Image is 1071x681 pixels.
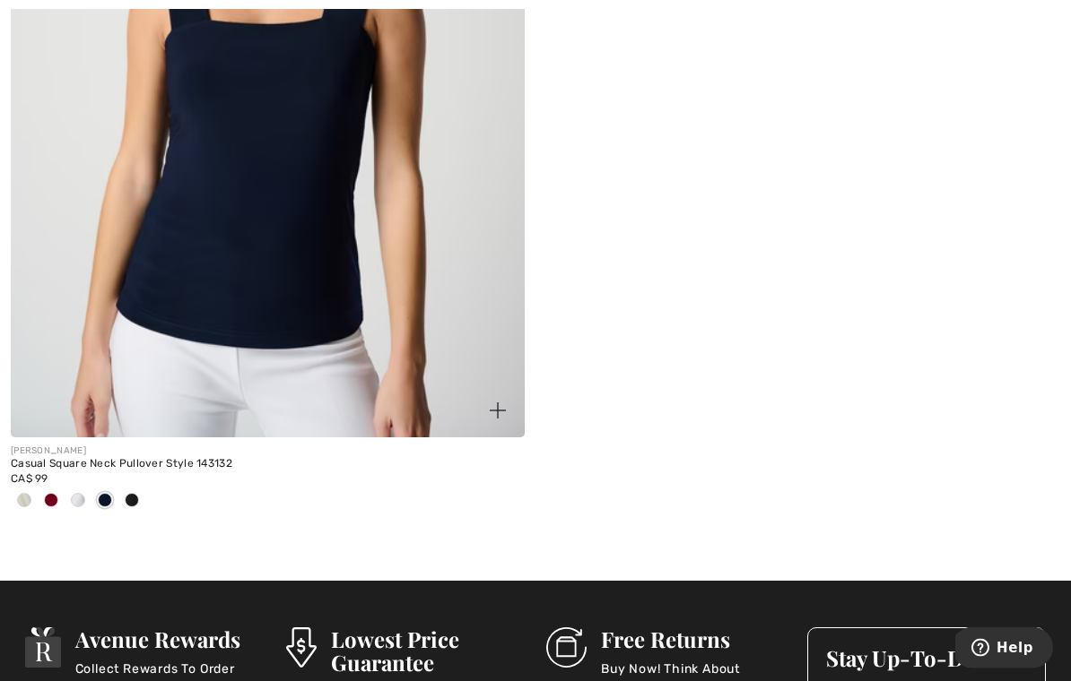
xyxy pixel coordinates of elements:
[331,628,525,675] h3: Lowest Price Guarantee
[11,487,38,517] div: Moonstone
[65,487,91,517] div: White
[11,445,525,459] div: [PERSON_NAME]
[118,487,145,517] div: Black
[11,459,525,471] div: Casual Square Neck Pullover Style 143132
[955,627,1053,672] iframe: Opens a widget where you can find more information
[38,487,65,517] div: Radiant red
[826,647,1028,670] h3: Stay Up-To-Date
[546,628,587,668] img: Free Returns
[490,403,506,419] img: plus_v2.svg
[25,628,61,668] img: Avenue Rewards
[11,473,48,486] span: CA$ 99
[91,487,118,517] div: Midnight Blue 40
[601,628,786,651] h3: Free Returns
[286,628,317,668] img: Lowest Price Guarantee
[75,628,265,651] h3: Avenue Rewards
